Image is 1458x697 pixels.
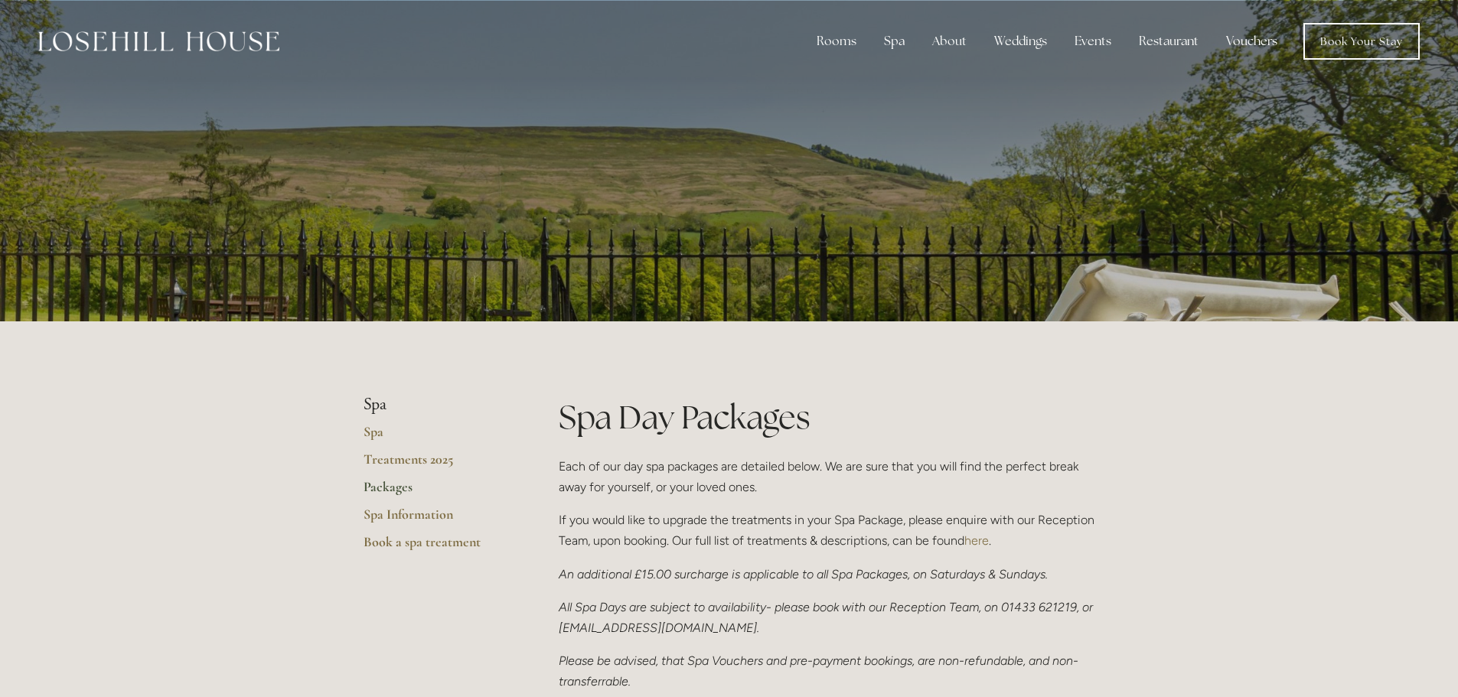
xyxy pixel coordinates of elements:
a: Treatments 2025 [364,451,510,478]
a: Spa [364,423,510,451]
a: Vouchers [1214,26,1290,57]
a: Book Your Stay [1303,23,1420,60]
div: Restaurant [1127,26,1211,57]
div: About [920,26,979,57]
h1: Spa Day Packages [559,395,1095,440]
em: An additional £15.00 surcharge is applicable to all Spa Packages, on Saturdays & Sundays. [559,567,1048,581]
div: Spa [872,26,917,57]
em: All Spa Days are subject to availability- please book with our Reception Team, on 01433 621219, o... [559,600,1096,635]
img: Losehill House [38,31,279,51]
a: Spa Information [364,506,510,533]
div: Events [1062,26,1124,57]
div: Rooms [804,26,869,57]
a: Book a spa treatment [364,533,510,561]
li: Spa [364,395,510,415]
a: Packages [364,478,510,506]
p: If you would like to upgrade the treatments in your Spa Package, please enquire with our Receptio... [559,510,1095,551]
a: here [964,533,989,548]
em: Please be advised, that Spa Vouchers and pre-payment bookings, are non-refundable, and non-transf... [559,653,1078,689]
div: Weddings [982,26,1059,57]
p: Each of our day spa packages are detailed below. We are sure that you will find the perfect break... [559,456,1095,497]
